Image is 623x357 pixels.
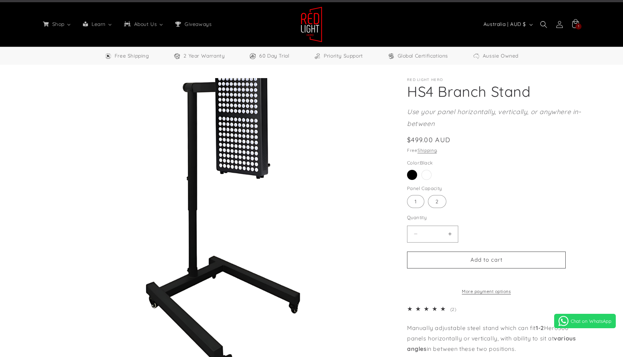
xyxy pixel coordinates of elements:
[407,288,566,295] a: More payment options
[324,51,363,60] span: Priority Support
[536,324,544,331] strong: 1-2
[473,53,480,60] img: Aussie Owned Icon
[554,314,616,328] a: Chat on WhatsApp
[407,78,582,82] p: Red Light Hero
[388,53,395,60] img: Certifications Icon
[77,17,118,32] a: Learn
[473,51,518,60] a: Aussie Owned
[407,108,581,127] em: Use your panel horizontally, vertically, or anywhere in-between
[479,18,536,31] button: Australia | AUD $
[571,318,611,324] span: Chat on WhatsApp
[417,148,437,153] a: Shipping
[298,4,325,45] a: Red Light Hero
[483,21,526,28] span: Australia | AUD $
[536,17,552,32] summary: Search
[407,147,582,154] div: Free .
[398,51,449,60] span: Global Certifications
[118,17,169,32] a: About Us
[420,160,433,166] span: Black
[173,51,225,60] a: 2 Year Warranty
[184,51,225,60] span: 2 Year Warranty
[407,214,566,221] label: Quantity
[51,21,65,27] span: Shop
[37,17,77,32] a: Shop
[169,17,217,32] a: Giveaways
[301,6,322,42] img: Red Light Hero
[407,135,450,145] span: $499.00 AUD
[483,51,518,60] span: Aussie Owned
[115,51,149,60] span: Free Shipping
[105,51,149,60] a: Free Worldwide Shipping
[314,53,321,60] img: Support Icon
[407,185,443,192] legend: Panel Capacity
[450,307,456,312] span: (2)
[133,21,158,27] span: About Us
[407,323,582,354] p: Manually adjustable steel stand which can fit Hero300 panels horizontally or vertically, with abi...
[314,51,363,60] a: Priority Support
[407,82,582,101] h1: HS4 Branch Stand
[173,53,181,60] img: Warranty Icon
[407,252,566,268] button: Add to cart
[388,51,449,60] a: Global Certifications
[183,21,212,27] span: Giveaways
[421,170,432,180] label: White
[407,195,424,208] label: 1
[249,51,289,60] a: 60 Day Trial
[249,53,256,60] img: Trial Icon
[578,23,579,30] span: 1
[259,51,289,60] span: 60 Day Trial
[428,195,446,208] label: 2
[407,335,576,352] strong: various angles
[407,304,449,314] div: 5.0 out of 5.0 stars
[90,21,106,27] span: Learn
[407,170,417,180] label: Black
[105,53,112,60] img: Free Shipping Icon
[407,159,433,167] legend: Color:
